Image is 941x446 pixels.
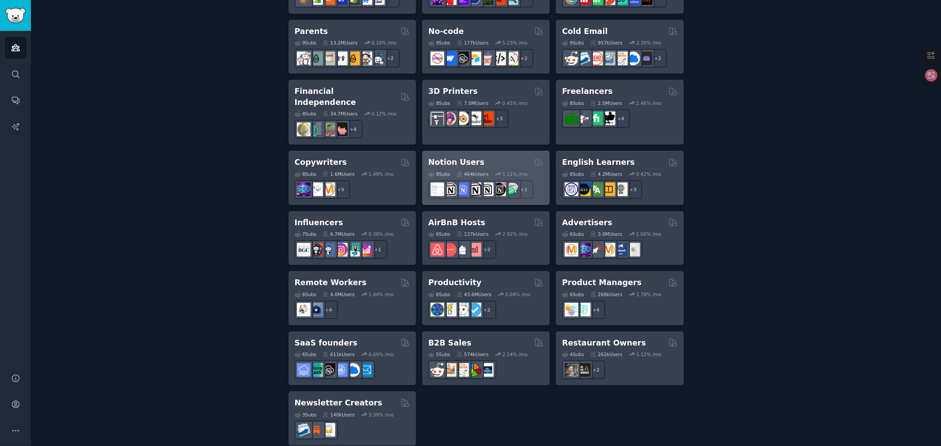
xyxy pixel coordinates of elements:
img: SaaS_Email_Marketing [359,363,372,377]
h2: Financial Independence [295,86,397,108]
div: 0.12 % /mo [371,111,397,117]
h2: AirBnB Hosts [428,217,485,228]
img: webflow [443,52,457,65]
div: 6 Sub s [428,231,450,237]
img: googleads [626,243,640,256]
img: LeadGeneration [589,52,603,65]
img: Newsletters [322,423,335,437]
img: InstagramGrowthTips [359,243,372,256]
img: SingleParents [309,52,323,65]
img: EmailOutreach [639,52,652,65]
div: 1.49 % /mo [368,171,394,177]
img: nocodelowcode [480,52,494,65]
img: languagelearning [565,182,578,196]
img: Adalo [505,52,518,65]
img: Fire [322,123,335,136]
img: language_exchange [589,182,603,196]
div: 43.6M Users [457,291,491,297]
h2: Cold Email [562,26,607,37]
img: FreeNotionTemplates [455,182,469,196]
img: microsaas [309,363,323,377]
img: B2BSales [468,363,481,377]
img: Fiverr [589,111,603,125]
div: 6 Sub s [562,291,584,297]
div: 2.5M Users [590,100,622,106]
img: influencermarketing [346,243,360,256]
div: 574k Users [457,351,489,357]
img: FinancialPlanning [309,123,323,136]
div: 8 Sub s [428,100,450,106]
h2: B2B Sales [428,338,472,349]
div: 3.39 % /mo [369,412,394,418]
img: B_2_B_Selling_Tips [480,363,494,377]
img: AskNotion [480,182,494,196]
img: content_marketing [322,182,335,196]
img: AirBnBHosts [443,243,457,256]
img: Emailmarketing [297,423,311,437]
img: b2b_sales [455,363,469,377]
img: Freelancers [602,111,615,125]
img: rentalproperties [455,243,469,256]
div: 1.6M Users [322,171,355,177]
div: + 2 [381,49,400,67]
div: 464k Users [457,171,489,177]
div: + 3 [624,180,642,199]
img: Instagram [322,243,335,256]
img: coldemail [602,52,615,65]
div: 8 Sub s [295,111,317,117]
div: 1.11 % /mo [502,171,528,177]
img: RemoteJobs [297,303,311,316]
div: 6 Sub s [295,351,317,357]
div: 957k Users [590,40,622,46]
img: daddit [297,52,311,65]
div: 268k Users [590,291,622,297]
div: + 3 [490,109,509,128]
img: SaaS [297,363,311,377]
img: NewParents [346,52,360,65]
div: 8 Sub s [428,171,450,177]
img: b2b_sales [614,52,628,65]
div: 8 Sub s [295,171,317,177]
h2: Productivity [428,277,481,288]
img: B2BSaaS [346,363,360,377]
img: BarOwners [577,363,591,377]
img: toddlers [334,52,348,65]
img: salestechniques [443,363,457,377]
img: BeautyGuruChatter [297,243,311,256]
img: sales [565,52,578,65]
img: sales [431,363,444,377]
img: NoCodeSaaS [455,52,469,65]
h2: Notion Users [428,157,484,168]
img: Substack [309,423,323,437]
div: 6 Sub s [562,231,584,237]
h2: 3D Printers [428,86,478,97]
img: AirBnBInvesting [468,243,481,256]
div: + 1 [515,180,533,199]
div: + 4 [319,301,338,319]
h2: Product Managers [562,277,641,288]
img: B2BSaaS [626,52,640,65]
div: 0.10 % /mo [371,40,397,46]
img: ProductManagement [565,303,578,316]
div: 6 Sub s [428,291,450,297]
div: + 5 [332,180,350,199]
img: notioncreations [443,182,457,196]
div: 262k Users [590,351,622,357]
img: restaurantowners [565,363,578,377]
img: marketing [565,243,578,256]
img: Airtable [468,52,481,65]
h2: No-code [428,26,464,37]
div: + 2 [587,361,605,379]
img: LearnEnglishOnReddit [602,182,615,196]
img: NotionGeeks [468,182,481,196]
div: + 4 [344,120,363,138]
h2: Influencers [295,217,343,228]
img: NotionPromote [505,182,518,196]
div: 177k Users [457,40,489,46]
div: + 2 [478,240,496,259]
div: 5.23 % /mo [502,40,528,46]
img: forhire [565,111,578,125]
img: 3Dprinting [431,111,444,125]
img: FacebookAds [614,243,628,256]
img: SaaSSales [334,363,348,377]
